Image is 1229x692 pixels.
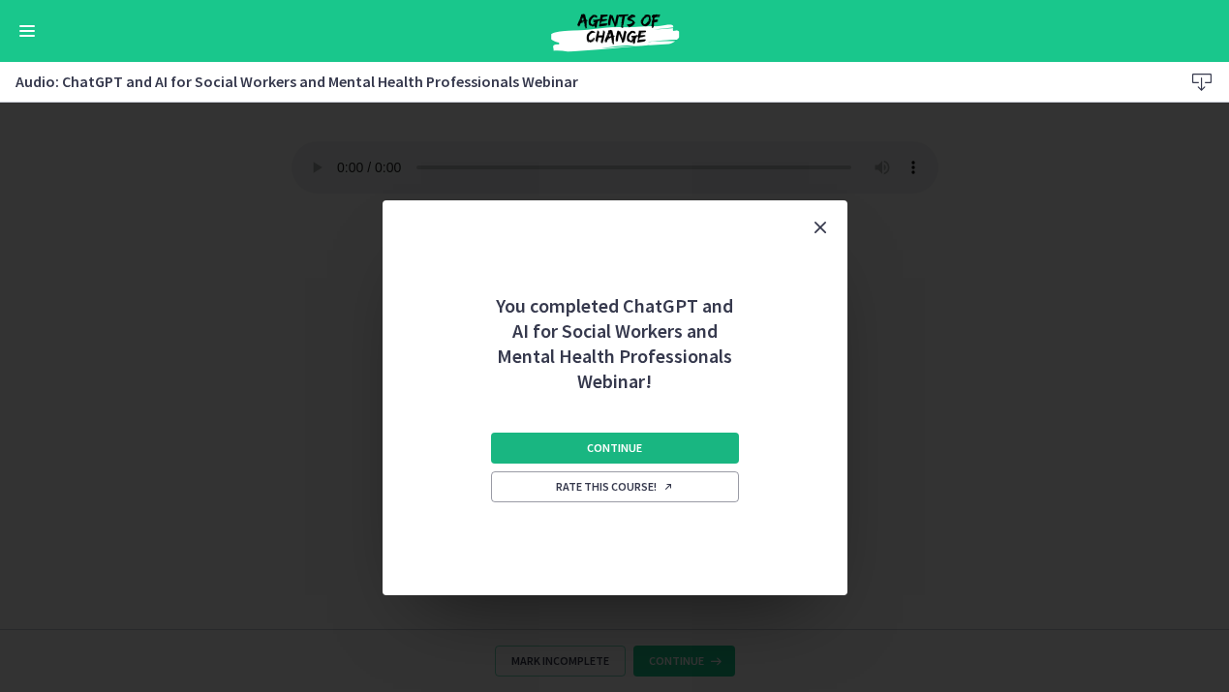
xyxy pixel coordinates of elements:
[499,8,731,54] img: Agents of Change
[487,255,743,394] h2: You completed ChatGPT and AI for Social Workers and Mental Health Professionals Webinar!
[793,200,847,255] button: Close
[15,70,1152,93] h3: Audio: ChatGPT and AI for Social Workers and Mental Health Professionals Webinar
[587,440,642,456] span: Continue
[491,433,739,464] button: Continue
[556,479,674,495] span: Rate this course!
[15,19,39,43] button: Enable menu
[491,471,739,502] a: Rate this course! Opens in a new window
[662,481,674,493] i: Opens in a new window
